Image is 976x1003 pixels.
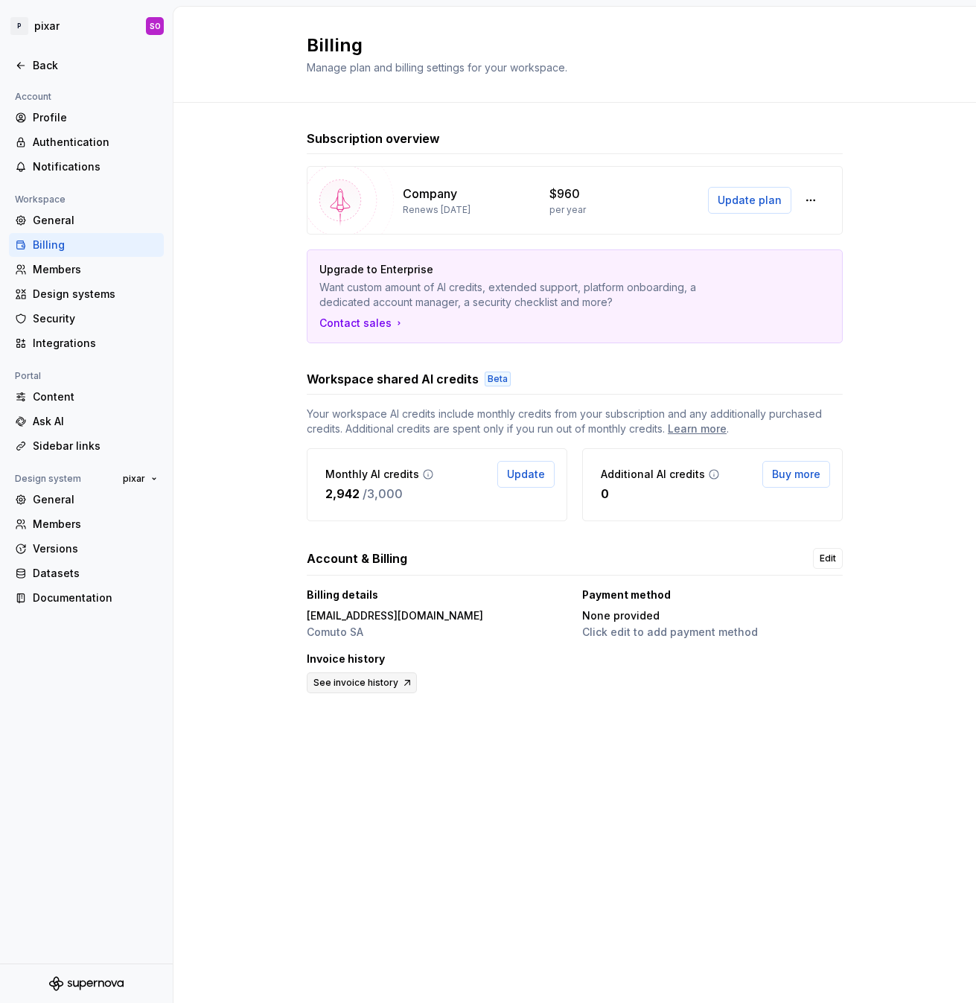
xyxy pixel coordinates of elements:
[9,54,164,77] a: Back
[403,185,457,203] p: Company
[33,110,158,125] div: Profile
[319,316,405,331] a: Contact sales
[9,512,164,536] a: Members
[33,492,158,507] div: General
[497,461,555,488] button: Update
[9,155,164,179] a: Notifications
[9,410,164,433] a: Ask AI
[33,517,158,532] div: Members
[9,258,164,281] a: Members
[33,439,158,453] div: Sidebar links
[307,588,378,602] p: Billing details
[9,331,164,355] a: Integrations
[33,58,158,73] div: Back
[9,233,164,257] a: Billing
[34,19,60,34] div: pixar
[9,385,164,409] a: Content
[33,262,158,277] div: Members
[10,17,28,35] div: P
[3,10,170,42] button: PpixarSO
[307,370,479,388] h3: Workspace shared AI credits
[582,608,758,623] p: None provided
[9,434,164,458] a: Sidebar links
[9,561,164,585] a: Datasets
[9,488,164,512] a: General
[601,485,609,503] p: 0
[33,213,158,228] div: General
[582,588,671,602] p: Payment method
[549,204,586,216] p: per year
[307,672,417,693] a: See invoice history
[33,541,158,556] div: Versions
[33,336,158,351] div: Integrations
[33,159,158,174] div: Notifications
[313,677,398,689] span: See invoice history
[325,485,360,503] p: 2,942
[9,282,164,306] a: Design systems
[123,473,145,485] span: pixar
[9,586,164,610] a: Documentation
[772,467,820,482] span: Buy more
[33,414,158,429] div: Ask AI
[33,311,158,326] div: Security
[9,470,87,488] div: Design system
[33,590,158,605] div: Documentation
[582,625,758,640] p: Click edit to add payment method
[708,187,791,214] button: Update plan
[49,976,124,991] svg: Supernova Logo
[9,537,164,561] a: Versions
[307,550,407,567] h3: Account & Billing
[718,193,782,208] span: Update plan
[9,106,164,130] a: Profile
[363,485,403,503] p: / 3,000
[9,307,164,331] a: Security
[820,553,836,564] span: Edit
[150,20,161,32] div: SO
[33,287,158,302] div: Design systems
[9,130,164,154] a: Authentication
[307,625,483,640] p: Comuto SA
[319,280,726,310] p: Want custom amount of AI credits, extended support, platform onboarding, a dedicated account mana...
[668,421,727,436] a: Learn more
[33,135,158,150] div: Authentication
[325,467,419,482] p: Monthly AI credits
[403,204,471,216] p: Renews [DATE]
[9,88,57,106] div: Account
[307,130,440,147] h3: Subscription overview
[307,608,483,623] p: [EMAIL_ADDRESS][DOMAIN_NAME]
[813,548,843,569] a: Edit
[9,367,47,385] div: Portal
[9,208,164,232] a: General
[307,34,825,57] h2: Billing
[307,652,385,666] p: Invoice history
[9,191,71,208] div: Workspace
[507,467,545,482] span: Update
[319,262,726,277] p: Upgrade to Enterprise
[485,372,511,386] div: Beta
[549,185,580,203] p: $960
[601,467,705,482] p: Additional AI credits
[33,238,158,252] div: Billing
[307,61,567,74] span: Manage plan and billing settings for your workspace.
[762,461,830,488] button: Buy more
[307,407,843,436] span: Your workspace AI credits include monthly credits from your subscription and any additionally pur...
[33,566,158,581] div: Datasets
[33,389,158,404] div: Content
